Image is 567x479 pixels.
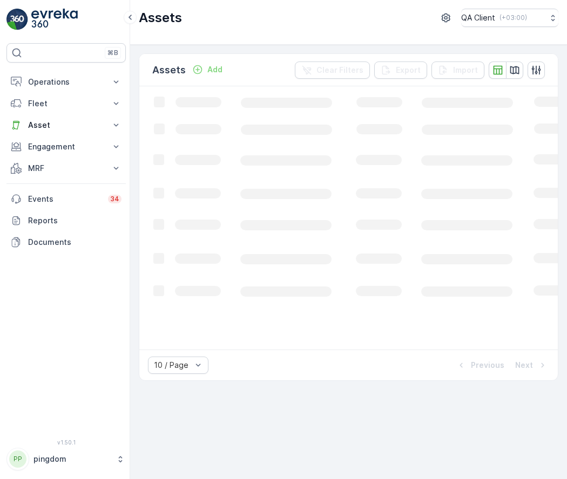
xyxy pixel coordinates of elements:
[28,141,104,152] p: Engagement
[188,63,227,76] button: Add
[295,61,370,79] button: Clear Filters
[6,114,126,136] button: Asset
[31,9,78,30] img: logo_light-DOdMpM7g.png
[6,188,126,210] a: Events34
[6,448,126,470] button: PPpingdom
[28,237,122,248] p: Documents
[28,163,104,174] p: MRF
[6,158,126,179] button: MRF
[455,359,505,372] button: Previous
[6,93,126,114] button: Fleet
[500,13,527,22] p: ( +03:00 )
[316,65,363,76] p: Clear Filters
[207,64,222,75] p: Add
[453,65,478,76] p: Import
[396,65,421,76] p: Export
[6,231,126,253] a: Documents
[152,63,186,78] p: Assets
[374,61,427,79] button: Export
[139,9,182,26] p: Assets
[28,98,104,109] p: Fleet
[514,359,549,372] button: Next
[471,360,504,371] p: Previous
[431,61,484,79] button: Import
[6,210,126,231] a: Reports
[28,120,104,131] p: Asset
[28,77,104,87] p: Operations
[33,454,111,464] p: pingdom
[28,215,122,226] p: Reports
[6,71,126,93] button: Operations
[9,450,26,468] div: PP
[107,49,118,57] p: ⌘B
[6,9,28,30] img: logo
[515,360,533,371] p: Next
[461,9,558,27] button: QA Client(+03:00)
[6,136,126,158] button: Engagement
[110,195,119,203] p: 34
[461,12,495,23] p: QA Client
[28,194,102,204] p: Events
[6,439,126,446] span: v 1.50.1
